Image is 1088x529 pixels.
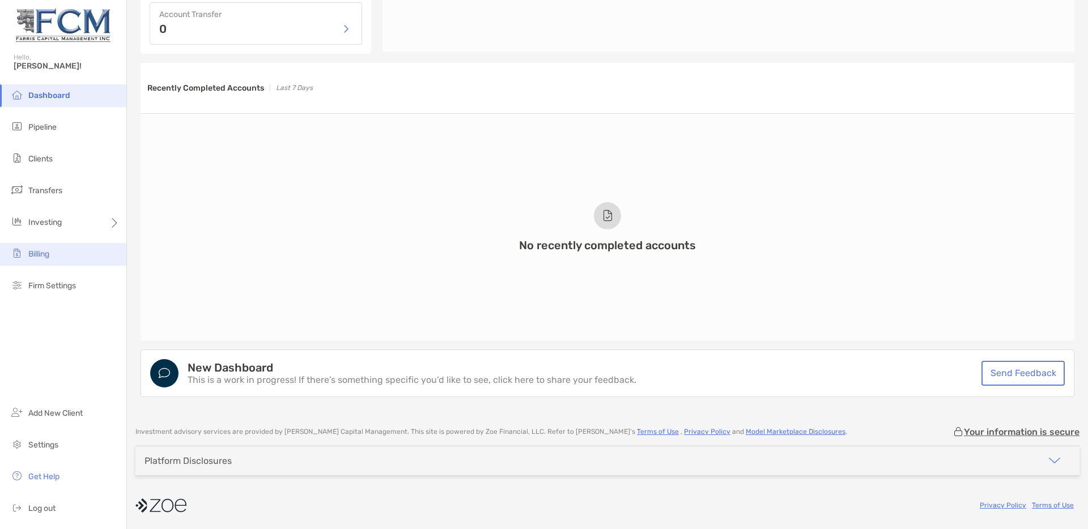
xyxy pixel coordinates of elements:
[10,278,24,292] img: firm-settings icon
[276,81,313,95] p: Last 7 Days
[28,122,57,132] span: Pipeline
[637,428,679,436] a: Terms of Use
[684,428,730,436] a: Privacy Policy
[10,120,24,133] img: pipeline icon
[28,408,83,418] span: Add New Client
[28,440,58,450] span: Settings
[964,426,1079,437] p: Your information is secure
[135,493,186,518] img: company logo
[10,501,24,514] img: logout icon
[1048,454,1061,467] img: icon arrow
[10,246,24,260] img: billing icon
[10,469,24,483] img: get-help icon
[28,249,49,259] span: Billing
[135,428,847,436] p: Investment advisory services are provided by [PERSON_NAME] Capital Management . This site is powe...
[159,23,167,35] p: 0
[28,154,53,164] span: Clients
[159,10,352,19] h4: Account Transfer
[10,406,24,419] img: add_new_client icon
[746,428,845,436] a: Model Marketplace Disclosures
[28,504,56,513] span: Log out
[1032,501,1074,509] a: Terms of Use
[981,361,1065,386] a: Send Feedback
[28,281,76,291] span: Firm Settings
[28,472,59,481] span: Get Help
[519,238,696,252] h3: No recently completed accounts
[147,83,264,93] h3: Recently Completed Accounts
[10,215,24,228] img: investing icon
[10,437,24,451] img: settings icon
[14,61,120,71] span: [PERSON_NAME]!
[28,217,62,227] span: Investing
[10,151,24,165] img: clients icon
[188,376,636,385] p: This is a work in progress! If there’s something specific you’d like to see, click here to share ...
[10,88,24,101] img: dashboard icon
[28,186,62,195] span: Transfers
[980,501,1026,509] a: Privacy Policy
[10,183,24,197] img: transfers icon
[188,362,636,373] h4: New Dashboard
[28,91,70,100] span: Dashboard
[14,5,113,45] img: Zoe Logo
[144,455,232,466] div: Platform Disclosures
